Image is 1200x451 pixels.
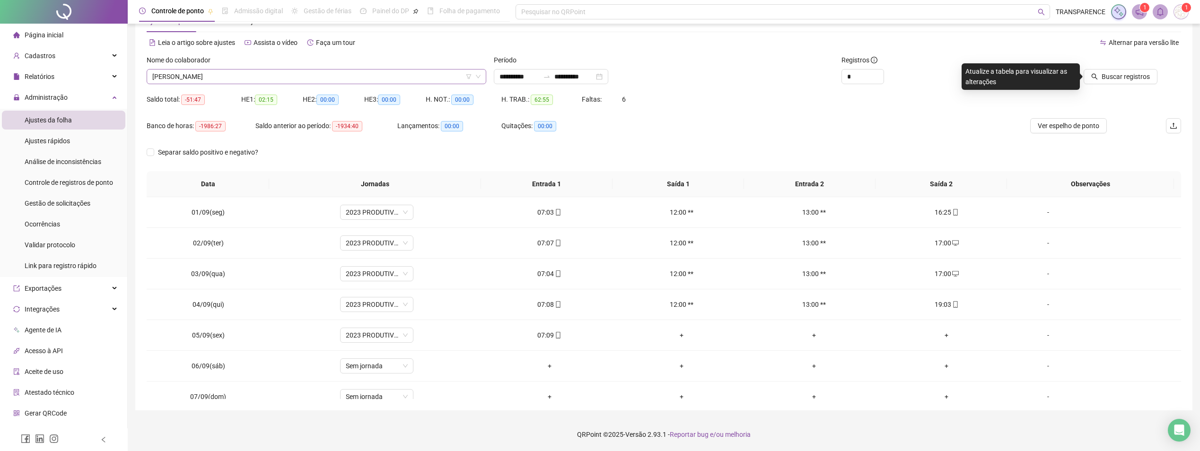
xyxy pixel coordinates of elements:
span: Reportar bug e/ou melhoria [670,431,751,438]
span: pushpin [413,9,419,14]
span: -51:47 [181,95,205,105]
div: + [623,391,740,402]
th: Saída 1 [613,171,744,197]
span: Versão [625,431,646,438]
span: mobile [951,301,959,308]
span: Faltas: [582,95,603,103]
span: 00:00 [441,121,463,131]
span: 03/09(qua) [191,270,225,278]
div: + [491,361,608,371]
span: 02:15 [255,95,277,105]
span: 1 [1143,4,1147,11]
div: HE 2: [303,94,364,105]
sup: Atualize o seu contato no menu Meus Dados [1182,3,1191,12]
span: lock [13,94,20,101]
span: Admissão digital [234,7,283,15]
span: Gestão de férias [304,7,351,15]
span: Exportações [25,285,61,292]
span: Observações [1015,179,1166,189]
span: 00:00 [451,95,473,105]
span: linkedin [35,434,44,443]
span: upload [1170,122,1177,130]
span: Gerar QRCode [25,409,67,417]
span: file [13,73,20,80]
span: Registros [841,55,877,65]
span: TRANSPARENCE [1056,7,1105,17]
span: -1934:40 [332,121,362,131]
button: Ver espelho de ponto [1030,118,1107,133]
div: + [755,361,873,371]
span: Cadastros [25,52,55,60]
span: Atestado técnico [25,389,74,396]
span: sun [291,8,298,14]
span: pushpin [208,9,213,14]
th: Jornadas [269,171,481,197]
span: 00:00 [534,121,556,131]
span: Ocorrências [25,220,60,228]
span: Link para registro rápido [25,262,96,269]
span: sync [13,306,20,312]
span: left [100,436,107,443]
span: 04/09(qui) [193,301,224,308]
span: file-text [149,39,156,46]
div: Open Intercom Messenger [1168,419,1191,442]
span: audit [13,368,20,375]
span: home [13,32,20,38]
button: Buscar registros [1084,69,1157,84]
span: 6 [622,95,626,103]
span: search [1038,9,1045,16]
div: 07:03 [491,207,608,217]
label: Nome do colaborador [147,55,217,65]
span: info-circle [871,57,877,63]
div: Saldo anterior ao período: [255,121,397,131]
span: Separar saldo positivo e negativo? [154,147,262,157]
span: Aceite de uso [25,368,63,375]
span: Painel do DP [372,7,409,15]
span: Sem jornada [346,390,408,404]
div: + [755,330,873,340]
span: swap [1100,39,1106,46]
span: 2023 PRODUTIVOS [346,297,408,312]
span: Administração [25,94,68,101]
span: Ver espelho de ponto [1038,121,1099,131]
span: Relatórios [25,73,54,80]
span: Buscar registros [1102,71,1150,82]
span: swap-right [543,73,551,80]
span: qrcode [13,410,20,416]
span: 01/09(seg) [192,208,225,216]
div: HE 3: [364,94,426,105]
th: Entrada 1 [481,171,613,197]
img: 5072 [1174,5,1188,19]
div: Lançamentos: [397,121,501,131]
span: history [307,39,314,46]
span: Integrações [25,305,60,313]
span: 62:55 [531,95,553,105]
span: 2023 PRODUTIVOS [346,267,408,281]
div: - [1020,207,1076,217]
span: file-done [222,8,228,14]
footer: QRPoint © 2025 - 2.93.1 - [128,418,1200,451]
div: + [888,330,1005,340]
div: Quitações: [501,121,596,131]
span: Agente de IA [25,326,61,334]
th: Data [147,171,269,197]
div: - [1020,330,1076,340]
span: Ajustes rápidos [25,137,70,145]
span: -1986:27 [195,121,226,131]
div: - [1020,269,1076,279]
span: instagram [49,434,59,443]
span: youtube [245,39,251,46]
span: Folha de pagamento [439,7,500,15]
th: Entrada 2 [744,171,876,197]
div: + [755,391,873,402]
span: 05/09(sex) [192,331,225,339]
label: Período [494,55,523,65]
div: 07:04 [491,269,608,279]
div: + [623,330,740,340]
span: down [475,74,481,79]
span: to [543,73,551,80]
span: Página inicial [25,31,63,39]
th: Observações [1007,171,1174,197]
span: facebook [21,434,30,443]
span: 02/09(ter) [193,239,224,247]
